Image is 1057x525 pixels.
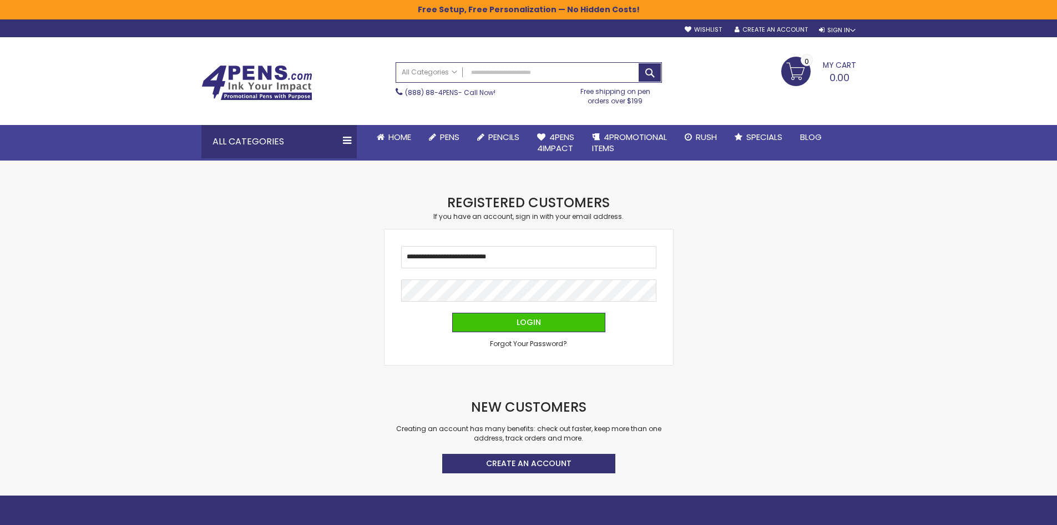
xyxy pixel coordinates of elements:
div: All Categories [201,125,357,158]
span: Login [517,317,541,328]
span: 4PROMOTIONAL ITEMS [592,131,667,154]
span: Pencils [488,131,519,143]
a: Forgot Your Password? [490,339,567,348]
button: Login [452,313,605,332]
div: Sign In [819,26,856,34]
a: Blog [791,125,831,149]
span: 0.00 [830,71,849,84]
a: 4Pens4impact [528,125,583,161]
a: Create an Account [735,26,808,34]
a: Pencils [468,125,528,149]
a: All Categories [396,63,463,81]
span: Create an Account [486,458,572,469]
a: Create an Account [442,454,615,473]
a: Rush [676,125,726,149]
span: All Categories [402,68,457,77]
a: Pens [420,125,468,149]
span: Home [388,131,411,143]
a: Specials [726,125,791,149]
a: (888) 88-4PENS [405,88,458,97]
strong: New Customers [471,398,586,416]
span: 4Pens 4impact [537,131,574,154]
span: Specials [746,131,782,143]
span: Blog [800,131,822,143]
strong: Registered Customers [447,193,610,212]
a: 4PROMOTIONALITEMS [583,125,676,161]
div: If you have an account, sign in with your email address. [385,212,673,221]
span: 0 [805,56,809,67]
a: Wishlist [685,26,722,34]
img: 4Pens Custom Pens and Promotional Products [201,65,312,101]
p: Creating an account has many benefits: check out faster, keep more than one address, track orders... [385,424,673,442]
a: Home [368,125,420,149]
span: Rush [696,131,717,143]
span: - Call Now! [405,88,495,97]
div: Free shipping on pen orders over $199 [569,83,662,105]
span: Pens [440,131,459,143]
a: 0.00 0 [781,57,856,84]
